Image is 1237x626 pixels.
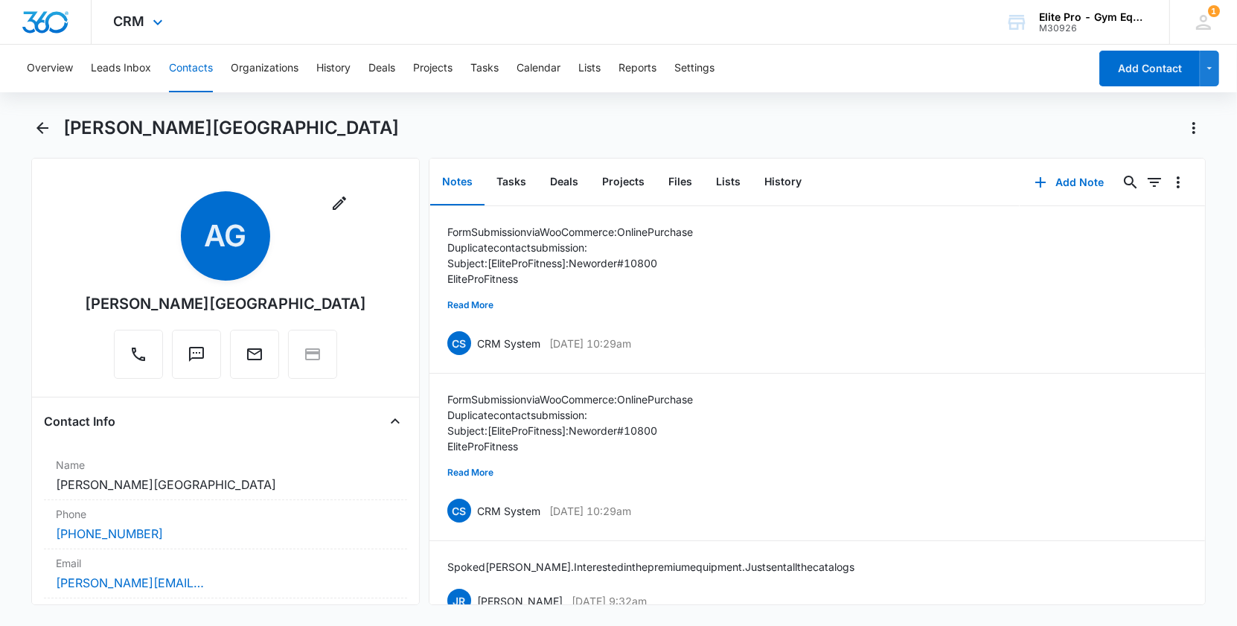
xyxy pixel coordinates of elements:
button: Email [230,330,279,379]
button: Tasks [470,45,499,92]
a: [PHONE_NUMBER] [56,525,163,543]
span: CS [447,331,471,355]
label: Phone [56,506,395,522]
dd: [PERSON_NAME][GEOGRAPHIC_DATA] [56,476,395,494]
button: History [752,159,814,205]
p: CRM System [477,503,540,519]
p: [PERSON_NAME] [477,593,563,609]
span: JR [447,589,471,613]
button: Calendar [517,45,560,92]
button: Organizations [231,45,298,92]
div: notifications count [1208,5,1220,17]
a: [PERSON_NAME][EMAIL_ADDRESS][DOMAIN_NAME] [56,574,205,592]
button: Back [31,116,54,140]
a: Call [114,353,163,365]
button: Close [383,409,407,433]
button: Read More [447,459,493,487]
button: Actions [1182,116,1206,140]
span: 1 [1208,5,1220,17]
button: Tasks [485,159,538,205]
p: [DATE] 10:29am [549,336,631,351]
button: Overview [27,45,73,92]
button: Overflow Menu [1166,170,1190,194]
div: Phone[PHONE_NUMBER] [44,500,407,549]
button: Lists [704,159,752,205]
button: Deals [368,45,395,92]
button: Add Contact [1099,51,1200,86]
a: Text [172,353,221,365]
button: History [316,45,351,92]
p: [DATE] 9:32am [572,593,647,609]
button: Add Note [1020,165,1119,200]
button: Deals [538,159,590,205]
button: Lists [578,45,601,92]
div: [PERSON_NAME][GEOGRAPHIC_DATA] [85,293,366,315]
span: CS [447,499,471,523]
div: account name [1039,11,1148,23]
button: Text [172,330,221,379]
button: Settings [674,45,715,92]
button: Projects [413,45,453,92]
div: account id [1039,23,1148,33]
span: CRM [114,13,145,29]
button: Projects [590,159,656,205]
p: [DATE] 10:29am [549,503,631,519]
button: Notes [430,159,485,205]
button: Files [656,159,704,205]
h4: Contact Info [44,412,115,430]
div: Name[PERSON_NAME][GEOGRAPHIC_DATA] [44,451,407,500]
p: CRM System [477,336,540,351]
p: Spoked [PERSON_NAME]. Interested in the premium equipment. Just sent all the catalogs [447,559,854,575]
button: Search... [1119,170,1142,194]
button: Call [114,330,163,379]
button: Filters [1142,170,1166,194]
a: Email [230,353,279,365]
button: Leads Inbox [91,45,151,92]
h1: [PERSON_NAME][GEOGRAPHIC_DATA] [63,117,399,139]
button: Contacts [169,45,213,92]
button: Reports [618,45,656,92]
button: Read More [447,291,493,319]
label: Email [56,555,395,571]
span: AG [181,191,270,281]
div: Email[PERSON_NAME][EMAIL_ADDRESS][DOMAIN_NAME] [44,549,407,598]
label: Name [56,457,395,473]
